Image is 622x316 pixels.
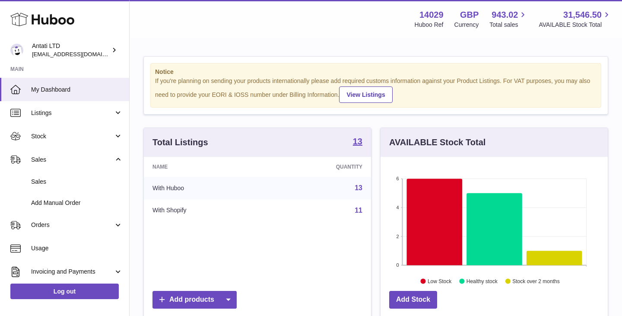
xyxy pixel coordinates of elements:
[267,157,371,177] th: Quantity
[389,137,486,148] h3: AVAILABLE Stock Total
[419,9,444,21] strong: 14029
[152,291,237,309] a: Add products
[512,278,559,284] text: Stock over 2 months
[454,21,479,29] div: Currency
[396,176,399,181] text: 6
[466,278,498,284] text: Healthy stock
[539,21,612,29] span: AVAILABLE Stock Total
[396,233,399,239] text: 2
[152,137,208,148] h3: Total Listings
[31,132,114,140] span: Stock
[353,137,362,146] strong: 13
[31,244,123,252] span: Usage
[415,21,444,29] div: Huboo Ref
[489,9,528,29] a: 943.02 Total sales
[144,199,267,222] td: With Shopify
[389,291,437,309] a: Add Stock
[355,184,362,192] a: 13
[10,284,119,299] a: Log out
[32,51,127,57] span: [EMAIL_ADDRESS][DOMAIN_NAME]
[144,177,267,199] td: With Huboo
[489,21,528,29] span: Total sales
[539,9,612,29] a: 31,546.50 AVAILABLE Stock Total
[563,9,602,21] span: 31,546.50
[31,268,114,276] span: Invoicing and Payments
[31,178,123,186] span: Sales
[353,137,362,147] a: 13
[10,44,23,57] img: toufic@antatiskin.com
[355,207,362,214] a: 11
[31,156,114,164] span: Sales
[492,9,518,21] span: 943.02
[396,205,399,210] text: 4
[155,77,597,103] div: If you're planning on sending your products internationally please add required customs informati...
[31,109,114,117] span: Listings
[339,86,392,103] a: View Listings
[155,68,597,76] strong: Notice
[31,221,114,229] span: Orders
[428,278,452,284] text: Low Stock
[32,42,110,58] div: Antati LTD
[31,199,123,207] span: Add Manual Order
[396,262,399,268] text: 0
[144,157,267,177] th: Name
[460,9,479,21] strong: GBP
[31,86,123,94] span: My Dashboard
